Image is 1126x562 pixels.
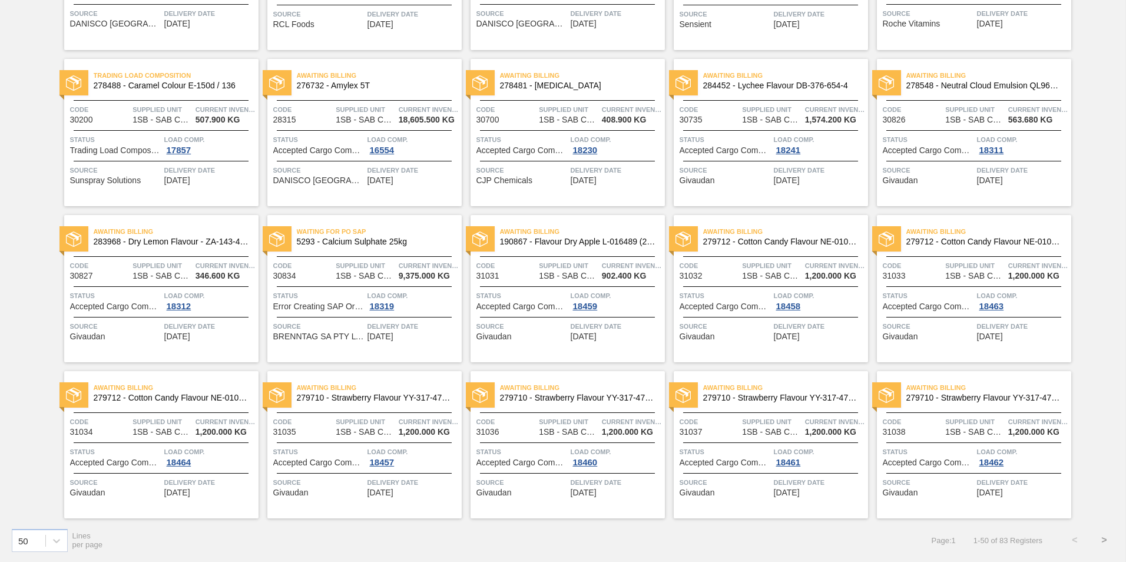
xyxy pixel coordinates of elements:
div: 18462 [977,458,1006,467]
span: 190867 - Flavour Dry Apple L-016489 (25KG) [500,237,655,246]
span: Accepted Cargo Composition [680,302,771,311]
span: Code [476,104,536,115]
img: status [675,75,691,91]
span: Delivery Date [367,477,459,488]
span: Status [680,446,771,458]
span: Givaudan [476,488,512,497]
a: Load Comp.16554 [367,134,459,155]
span: 278548 - Neutral Cloud Emulsion QL96077 [906,81,1062,90]
span: Sunspray Solutions [70,176,141,185]
span: Givaudan [680,332,715,341]
span: Waiting for PO SAP [297,226,462,237]
span: 31033 [883,272,906,280]
span: 1SB - SAB Chamdor Brewery [133,115,191,124]
span: Delivery Date [367,164,459,176]
span: Awaiting Billing [94,226,259,237]
span: Trading Load Composition [94,70,259,81]
a: statusWaiting for PO SAP5293 - Calcium Sulphate 25kgCode30834Supplied Unit1SB - SAB Chamdor Brewe... [259,215,462,362]
a: Load Comp.18463 [977,290,1068,311]
span: Delivery Date [164,477,256,488]
span: Delivery Date [164,320,256,332]
a: statusAwaiting Billing276732 - Amylex 5TCode28315Supplied Unit1SB - SAB Chamdor BreweryCurrent in... [259,59,462,206]
span: Awaiting Billing [94,382,259,394]
span: Delivery Date [164,164,256,176]
span: 30700 [476,115,499,124]
span: 1SB - SAB Chamdor Brewery [742,428,801,437]
span: 1SB - SAB Chamdor Brewery [742,115,801,124]
span: Supplied Unit [336,260,396,272]
a: statusAwaiting Billing279710 - Strawberry Flavour YY-317-475-2Code31036Supplied Unit1SB - SAB Cha... [462,371,665,518]
span: Trading Load Composition [70,146,161,155]
span: 1SB - SAB Chamdor Brewery [336,272,395,280]
span: Current inventory [805,416,865,428]
span: Code [70,104,130,115]
span: 279712 - Cotton Candy Flavour NE-010-669-8 [703,237,859,246]
span: 08/16/2025 [774,176,800,185]
span: Accepted Cargo Composition [273,458,365,467]
div: 18312 [164,302,194,311]
span: 1,200.000 KG [1008,272,1059,280]
img: status [66,75,81,91]
span: Status [70,446,161,458]
span: 08/10/2025 [774,20,800,29]
span: 1,200.000 KG [1008,428,1059,437]
span: Source [680,164,771,176]
a: statusAwaiting Billing284452 - Lychee Flavour DB-376-654-4Code30735Supplied Unit1SB - SAB Chamdor... [665,59,868,206]
span: Delivery Date [164,8,256,19]
a: Load Comp.18460 [571,446,662,467]
span: 1SB - SAB Chamdor Brewery [742,272,801,280]
span: Accepted Cargo Composition [883,458,974,467]
span: Accepted Cargo Composition [273,146,365,155]
span: 08/20/2025 [977,176,1003,185]
div: 18319 [367,302,397,311]
span: Sensient [680,20,711,29]
span: Supplied Unit [336,416,396,428]
span: Supplied Unit [133,104,193,115]
span: Current inventory [1008,104,1068,115]
a: Load Comp.18241 [774,134,865,155]
img: status [66,388,81,403]
div: 18458 [774,302,803,311]
span: 31034 [70,428,93,437]
span: Accepted Cargo Composition [476,146,568,155]
span: Status [476,290,568,302]
a: Load Comp.18464 [164,446,256,467]
span: Accepted Cargo Composition [476,302,568,311]
span: Accepted Cargo Composition [476,458,568,467]
span: Load Comp. [164,290,256,302]
img: status [472,388,488,403]
a: statusAwaiting Billing278548 - Neutral Cloud Emulsion QL96077Code30826Supplied Unit1SB - SAB Cham... [868,59,1071,206]
span: Delivery Date [571,477,662,488]
span: Current inventory [602,260,662,272]
img: status [66,232,81,247]
span: 08/20/2025 [164,332,190,341]
span: 408.900 KG [602,115,647,124]
span: 279712 - Cotton Candy Flavour NE-010-669-8 [94,394,249,402]
a: statusAwaiting Billing278481 - [MEDICAL_DATA]Code30700Supplied Unit1SB - SAB Chamdor BreweryCurre... [462,59,665,206]
a: statusTrading Load Composition278488 - Caramel Colour E-150d / 136Code30200Supplied Unit1SB - SAB... [55,59,259,206]
span: 08/21/2025 [367,332,393,341]
a: Load Comp.18319 [367,290,459,311]
span: Roche Vitamins [883,19,940,28]
span: Code [476,416,536,428]
span: Code [883,260,943,272]
a: statusAwaiting Billing190867 - Flavour Dry Apple L-016489 (25KG)Code31031Supplied Unit1SB - SAB C... [462,215,665,362]
img: status [269,232,284,247]
span: DANISCO SOUTH AFRICA (PTY) LTD [273,176,365,185]
div: 16554 [367,146,397,155]
span: Source [883,8,974,19]
span: Source [70,477,161,488]
span: Delivery Date [774,164,865,176]
span: Status [70,134,161,146]
span: 31032 [680,272,703,280]
div: 17857 [164,146,194,155]
span: Accepted Cargo Composition [70,458,161,467]
span: Load Comp. [571,446,662,458]
span: Load Comp. [977,290,1068,302]
span: Awaiting Billing [500,70,665,81]
a: Load Comp.18458 [774,290,865,311]
span: 08/11/2025 [164,176,190,185]
img: status [269,388,284,403]
span: Code [680,416,740,428]
span: Supplied Unit [945,416,1005,428]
